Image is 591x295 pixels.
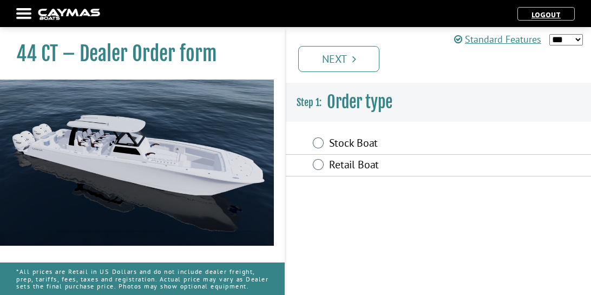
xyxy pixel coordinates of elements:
label: Retail Boat [329,158,486,174]
a: Next [298,46,379,72]
label: Stock Boat [329,136,486,152]
h3: Order type [286,82,591,122]
a: Logout [526,10,566,19]
ul: Pagination [295,44,591,72]
a: Standard Features [454,32,541,47]
img: caymas-dealer-connect-2ed40d3bc7270c1d8d7ffb4b79bf05adc795679939227970def78ec6f6c03838.gif [38,9,100,20]
h1: 44 CT – Dealer Order form [16,42,258,66]
p: *All prices are Retail in US Dollars and do not include dealer freight, prep, tariffs, fees, taxe... [16,263,268,295]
